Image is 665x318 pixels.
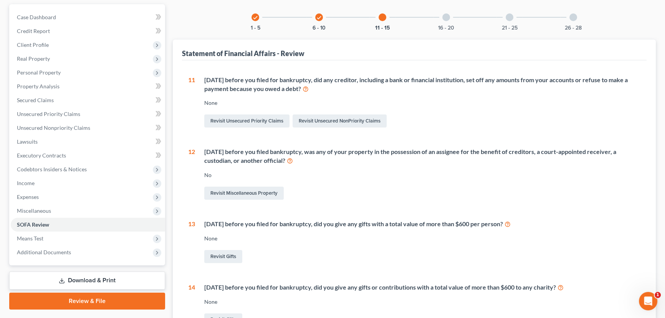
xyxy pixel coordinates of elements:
[204,114,289,128] a: Revisit Unsecured Priority Claims
[639,292,657,310] iframe: Intercom live chat
[375,25,390,31] button: 11 - 15
[11,121,165,135] a: Unsecured Nonpriority Claims
[11,79,165,93] a: Property Analysis
[11,93,165,107] a: Secured Claims
[17,69,61,76] span: Personal Property
[17,83,60,89] span: Property Analysis
[204,99,640,107] div: None
[253,15,258,20] i: check
[11,149,165,162] a: Executory Contracts
[17,28,50,34] span: Credit Report
[204,220,640,229] div: [DATE] before you filed for bankruptcy, did you give any gifts with a total value of more than $6...
[204,76,640,93] div: [DATE] before you filed for bankruptcy, did any creditor, including a bank or financial instituti...
[188,220,195,265] div: 13
[204,235,640,242] div: None
[9,272,165,290] a: Download & Print
[188,76,195,129] div: 11
[204,171,640,179] div: No
[204,147,640,165] div: [DATE] before you filed bankruptcy, was any of your property in the possession of an assignee for...
[17,166,87,172] span: Codebtors Insiders & Notices
[11,218,165,232] a: SOFA Review
[17,55,50,62] span: Real Property
[17,41,49,48] span: Client Profile
[17,111,80,117] span: Unsecured Priority Claims
[313,25,326,31] button: 6 - 10
[17,249,71,255] span: Additional Documents
[502,25,518,31] button: 21 - 25
[182,49,304,58] div: Statement of Financial Affairs - Review
[17,180,35,186] span: Income
[17,152,66,159] span: Executory Contracts
[251,25,260,31] button: 1 - 5
[17,235,43,242] span: Means Test
[17,207,51,214] span: Miscellaneous
[11,24,165,38] a: Credit Report
[204,298,640,306] div: None
[11,135,165,149] a: Lawsuits
[9,293,165,310] a: Review & File
[17,138,38,145] span: Lawsuits
[565,25,582,31] button: 26 - 28
[17,221,49,228] span: SOFA Review
[17,124,90,131] span: Unsecured Nonpriority Claims
[11,107,165,121] a: Unsecured Priority Claims
[438,25,454,31] button: 16 - 20
[188,147,195,201] div: 12
[17,97,54,103] span: Secured Claims
[17,194,39,200] span: Expenses
[17,14,56,20] span: Case Dashboard
[204,187,284,200] a: Revisit Miscellaneous Property
[204,250,242,263] a: Revisit Gifts
[293,114,387,128] a: Revisit Unsecured NonPriority Claims
[11,10,165,24] a: Case Dashboard
[316,15,322,20] i: check
[655,292,661,298] span: 1
[204,283,640,292] div: [DATE] before you filed for bankruptcy, did you give any gifts or contributions with a total valu...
